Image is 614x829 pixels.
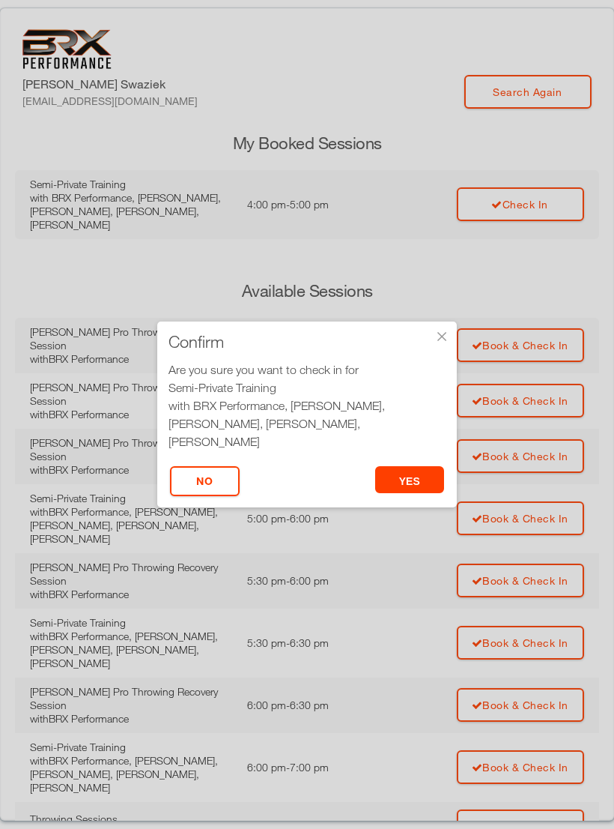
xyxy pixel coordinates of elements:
div: with BRX Performance, [PERSON_NAME], [PERSON_NAME], [PERSON_NAME], [PERSON_NAME] [168,397,446,450]
div: Are you sure you want to check in for at 4:00 pm? [168,361,446,468]
button: No [170,466,240,496]
button: yes [375,466,445,493]
div: × [434,329,449,344]
span: Confirm [168,334,224,349]
div: Semi-Private Training [168,379,446,397]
